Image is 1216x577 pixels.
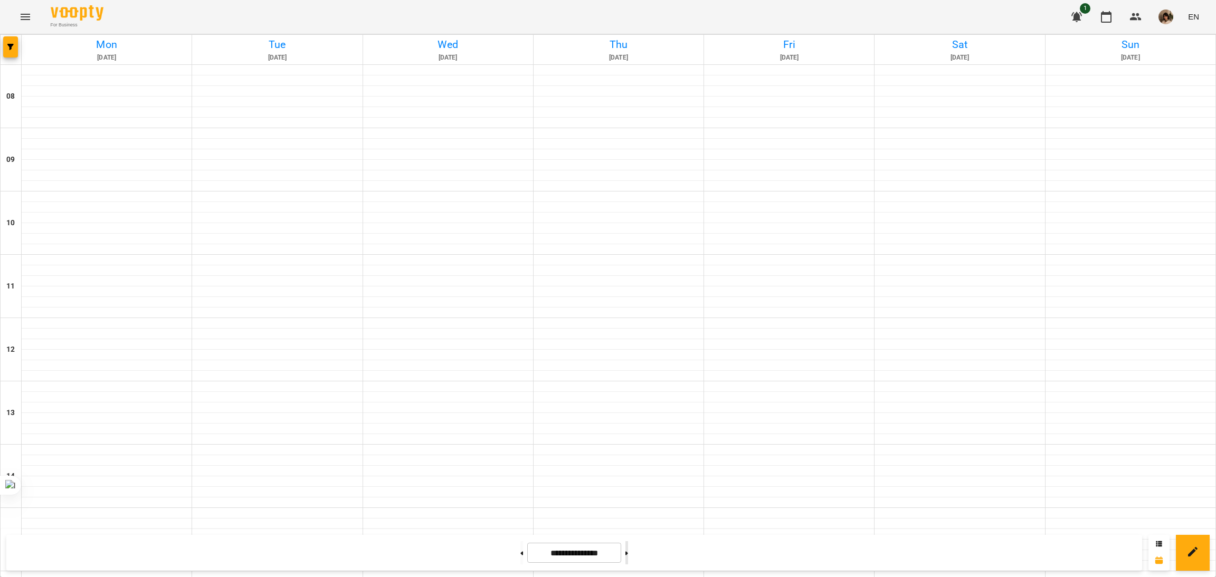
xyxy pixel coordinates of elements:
[23,53,190,63] h6: [DATE]
[876,53,1043,63] h6: [DATE]
[1047,53,1214,63] h6: [DATE]
[23,36,190,53] h6: Mon
[706,36,872,53] h6: Fri
[6,344,15,355] h6: 12
[194,53,360,63] h6: [DATE]
[365,53,531,63] h6: [DATE]
[6,91,15,102] h6: 08
[1188,11,1199,22] span: EN
[535,36,702,53] h6: Thu
[51,22,103,28] span: For Business
[876,36,1043,53] h6: Sat
[6,470,15,482] h6: 14
[535,53,702,63] h6: [DATE]
[6,281,15,292] h6: 11
[1158,9,1173,24] img: 5ab270ebd8e3dfeff87dc15fffc2038a.png
[706,53,872,63] h6: [DATE]
[1080,3,1090,14] span: 1
[6,407,15,419] h6: 13
[13,4,38,30] button: Menu
[1184,7,1203,26] button: EN
[51,5,103,21] img: Voopty Logo
[365,36,531,53] h6: Wed
[6,217,15,229] h6: 10
[194,36,360,53] h6: Tue
[1047,36,1214,53] h6: Sun
[6,154,15,166] h6: 09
